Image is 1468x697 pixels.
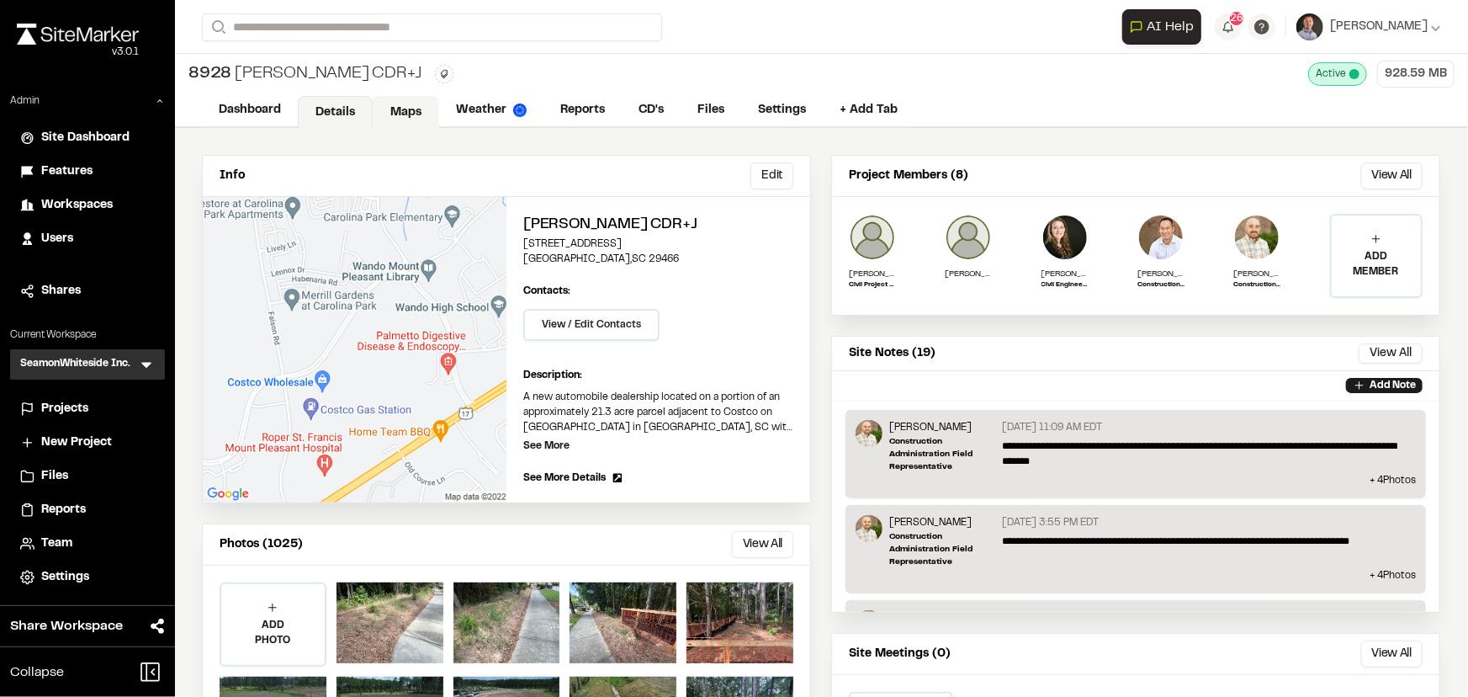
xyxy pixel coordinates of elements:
a: Projects [20,400,155,418]
button: View All [1361,641,1423,668]
span: This project is active and counting against your active project count. [1349,69,1359,79]
button: 26 [1215,13,1242,40]
span: 8928 [188,61,231,87]
img: Sinuhe Perez [856,420,882,447]
a: Team [20,535,155,553]
p: Project Members (8) [849,167,968,185]
p: [DATE] 11:19 AM EDT [1003,610,1101,625]
a: Dashboard [202,94,298,126]
button: Open AI Assistant [1122,9,1201,45]
img: rebrand.png [17,24,139,45]
p: Construction Administration Field Representative [1233,280,1280,290]
p: [PERSON_NAME] [889,420,996,435]
p: Construction Administration Field Representative [889,435,996,473]
a: Workspaces [20,196,155,215]
a: Reports [20,501,155,519]
p: Site Meetings (0) [849,645,951,663]
p: [DATE] 3:55 PM EDT [1003,515,1100,530]
p: Photos (1025) [220,535,303,554]
a: Settings [741,94,823,126]
span: Site Dashboard [41,129,130,147]
a: Settings [20,568,155,587]
button: View All [1359,343,1423,364]
p: [PERSON_NAME] [1137,268,1184,280]
p: [DATE] 11:09 AM EDT [1003,420,1103,435]
div: This project is active and counting against your active project count. [1308,62,1367,86]
span: Files [41,467,68,486]
img: Sinuhe Perez [856,610,882,637]
button: View All [732,531,793,558]
span: Collapse [10,662,64,683]
p: Info [220,167,245,185]
p: Construction Admin Project Manager [1137,280,1184,290]
span: [PERSON_NAME] [1330,18,1428,36]
p: Add Note [1370,378,1416,393]
img: Abigail Richardson [1041,214,1089,261]
p: A new automobile dealership located on a portion of an approximately 21.3 acre parcel adjacent to... [523,390,793,435]
p: Civil Project Coordinator [849,280,896,290]
p: Contacts: [523,284,570,299]
button: Search [202,13,232,41]
span: Active [1316,67,1346,82]
p: Admin [10,93,40,109]
h3: SeamonWhiteside Inc. [20,356,130,373]
span: New Project [41,434,112,452]
span: Workspaces [41,196,113,215]
a: CD's [622,94,681,126]
div: Oh geez...please don't... [17,45,139,60]
button: Edit Tags [435,65,453,83]
img: Sinuhe Perez [1233,214,1280,261]
p: Description: [523,368,793,383]
p: [PERSON_NAME] [1041,268,1089,280]
p: + 4 Photo s [856,568,1416,583]
img: User [1296,13,1323,40]
div: [PERSON_NAME] CDR+J [188,61,421,87]
img: Brad Hinchberger [945,214,992,261]
a: + Add Tab [823,94,914,126]
a: Users [20,230,155,248]
a: Files [681,94,741,126]
a: Reports [543,94,622,126]
span: AI Help [1147,17,1194,37]
span: Shares [41,282,81,301]
p: Current Workspace [10,327,165,343]
a: Weather [439,94,543,126]
p: ADD MEMBER [1332,249,1421,279]
img: precipai.png [513,104,527,117]
p: [STREET_ADDRESS] [523,237,793,252]
button: View All [1361,162,1423,189]
p: + 4 Photo s [856,473,1416,488]
p: [PERSON_NAME] [1233,268,1280,280]
a: New Project [20,434,155,452]
p: Construction Administration Field Representative [889,530,996,568]
a: Details [298,96,373,128]
span: Settings [41,568,89,587]
p: See More [523,439,570,454]
p: [PERSON_NAME] [889,515,996,530]
span: Features [41,162,93,181]
span: Reports [41,501,86,519]
a: Site Dashboard [20,129,155,147]
span: Users [41,230,73,248]
p: [PERSON_NAME] [849,268,896,280]
a: Features [20,162,155,181]
div: Open AI Assistant [1122,9,1208,45]
span: Team [41,535,72,553]
a: Maps [373,96,439,128]
a: Shares [20,282,155,301]
img: Taylor Fletcher [849,214,896,261]
div: 928.59 MB [1377,61,1455,88]
span: Share Workspace [10,616,123,636]
button: [PERSON_NAME] [1296,13,1441,40]
p: ADD PHOTO [221,618,325,648]
p: [GEOGRAPHIC_DATA] , SC 29466 [523,252,793,267]
img: Tommy Huang [1137,214,1184,261]
h2: [PERSON_NAME] CDR+J [523,214,793,237]
a: Files [20,467,155,486]
button: View / Edit Contacts [523,309,660,341]
p: [PERSON_NAME] [945,268,992,280]
img: Sinuhe Perez [856,515,882,542]
span: Projects [41,400,88,418]
span: 26 [1230,11,1243,26]
p: [PERSON_NAME] [889,610,996,625]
